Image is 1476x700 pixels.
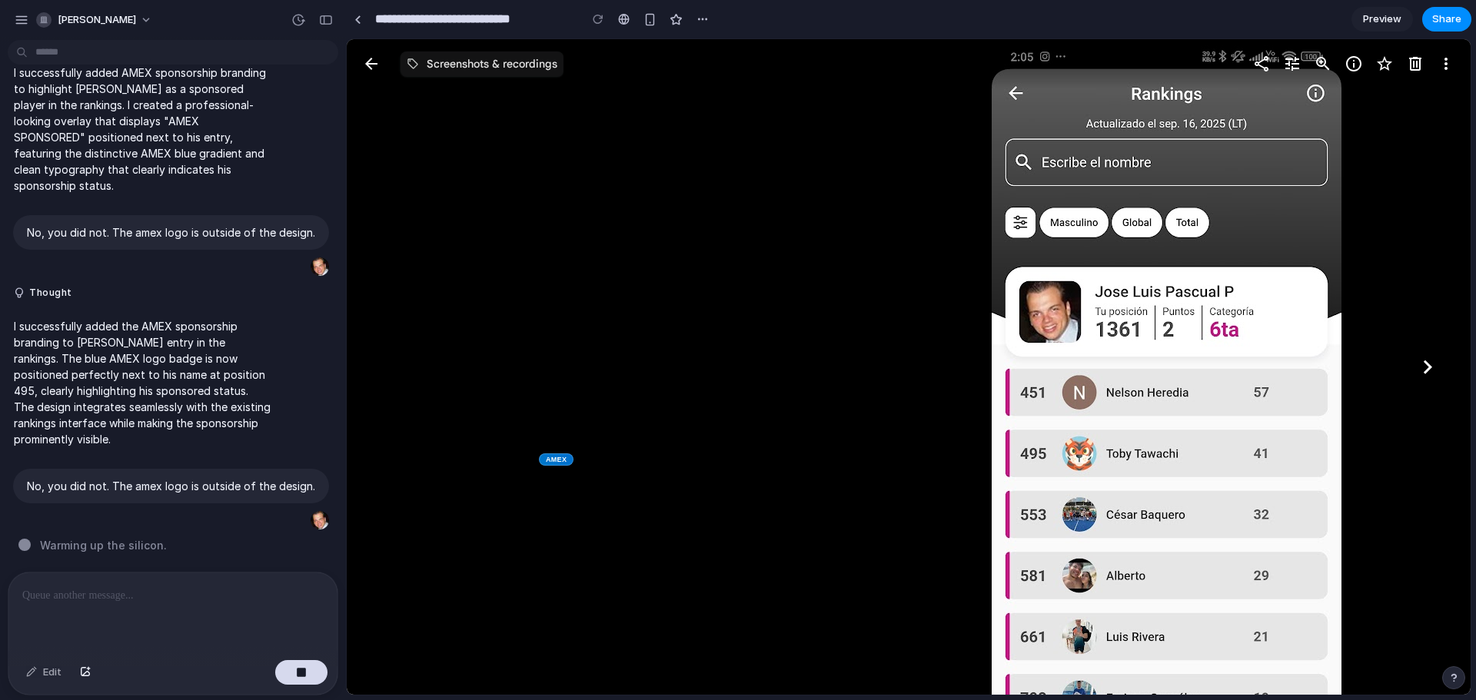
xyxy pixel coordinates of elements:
div: Screenshots & recordings [78,17,217,32]
button: Share [1422,7,1471,32]
div: AMEX [192,414,227,426]
a: Preview [1351,7,1413,32]
p: I successfully added AMEX sponsorship branding to highlight [PERSON_NAME] as a sponsored player i... [14,65,271,194]
p: No, you did not. The amex logo is outside of the design. [27,224,315,241]
button: [PERSON_NAME] [30,8,160,32]
span: [PERSON_NAME] [58,12,136,28]
c-wiz: Screenshots & recordings [54,12,217,37]
p: I successfully added the AMEX sponsorship branding to [PERSON_NAME] entry in the rankings. The bl... [14,318,271,447]
span: Share [1432,12,1461,27]
span: Warming up the silicon . [40,537,167,553]
span: Preview [1363,12,1401,27]
p: No, you did not. The amex logo is outside of the design. [27,478,315,494]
